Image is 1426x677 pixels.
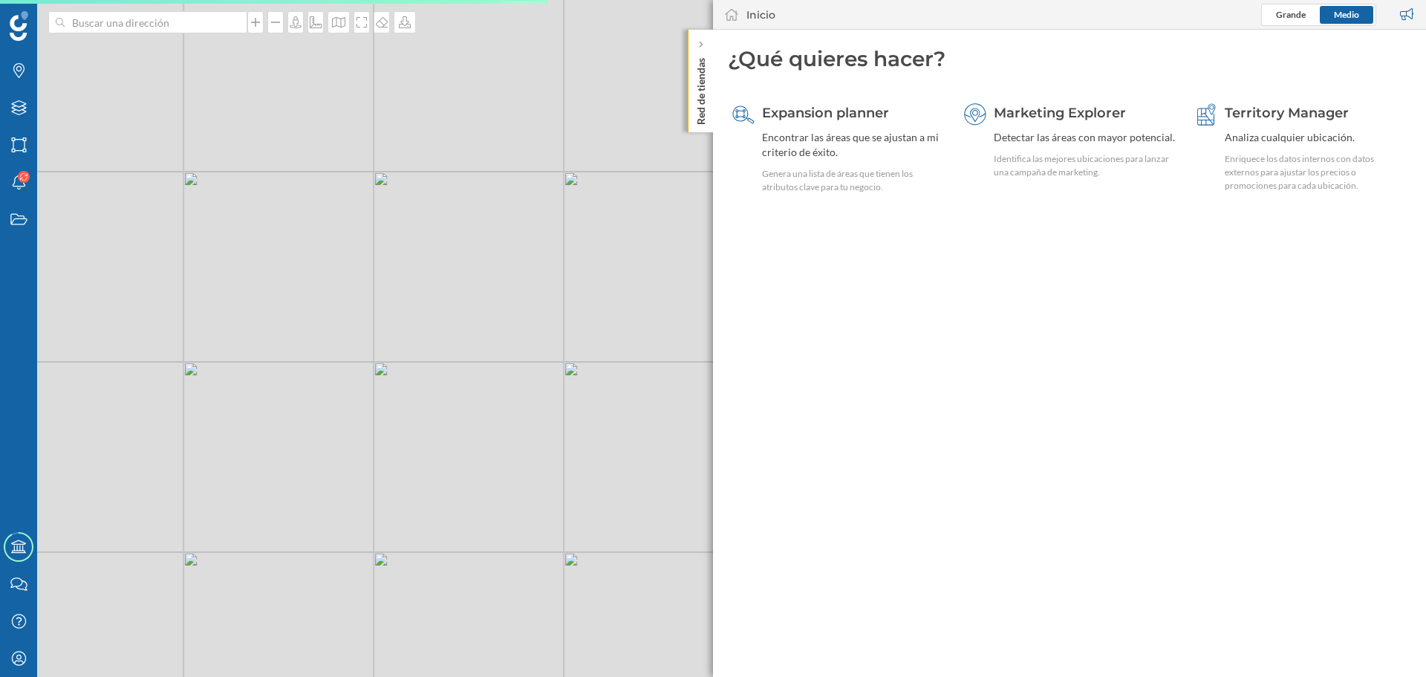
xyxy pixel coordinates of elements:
div: ¿Qué quieres hacer? [728,45,1411,73]
img: search-areas.svg [732,103,755,126]
div: Genera una lista de áreas que tienen los atributos clave para tu negocio. [762,167,944,194]
span: Territory Manager [1225,105,1349,121]
span: Grande [1276,9,1306,20]
div: Analiza cualquier ubicación. [1225,130,1407,145]
div: Encontrar las áreas que se ajustan a mi criterio de éxito. [762,130,944,160]
div: Detectar las áreas con mayor potencial. [994,130,1176,145]
span: Medio [1334,9,1359,20]
span: Expansion planner [762,105,889,121]
p: Red de tiendas [694,52,709,125]
img: territory-manager.svg [1195,103,1217,126]
span: Marketing Explorer [994,105,1126,121]
img: explorer.svg [964,103,986,126]
div: Identifica las mejores ubicaciones para lanzar una campaña de marketing. [994,152,1176,179]
div: Enriquece los datos internos con datos externos para ajustar los precios o promociones para cada ... [1225,152,1407,192]
img: Geoblink Logo [10,11,28,41]
div: Inicio [746,7,775,22]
